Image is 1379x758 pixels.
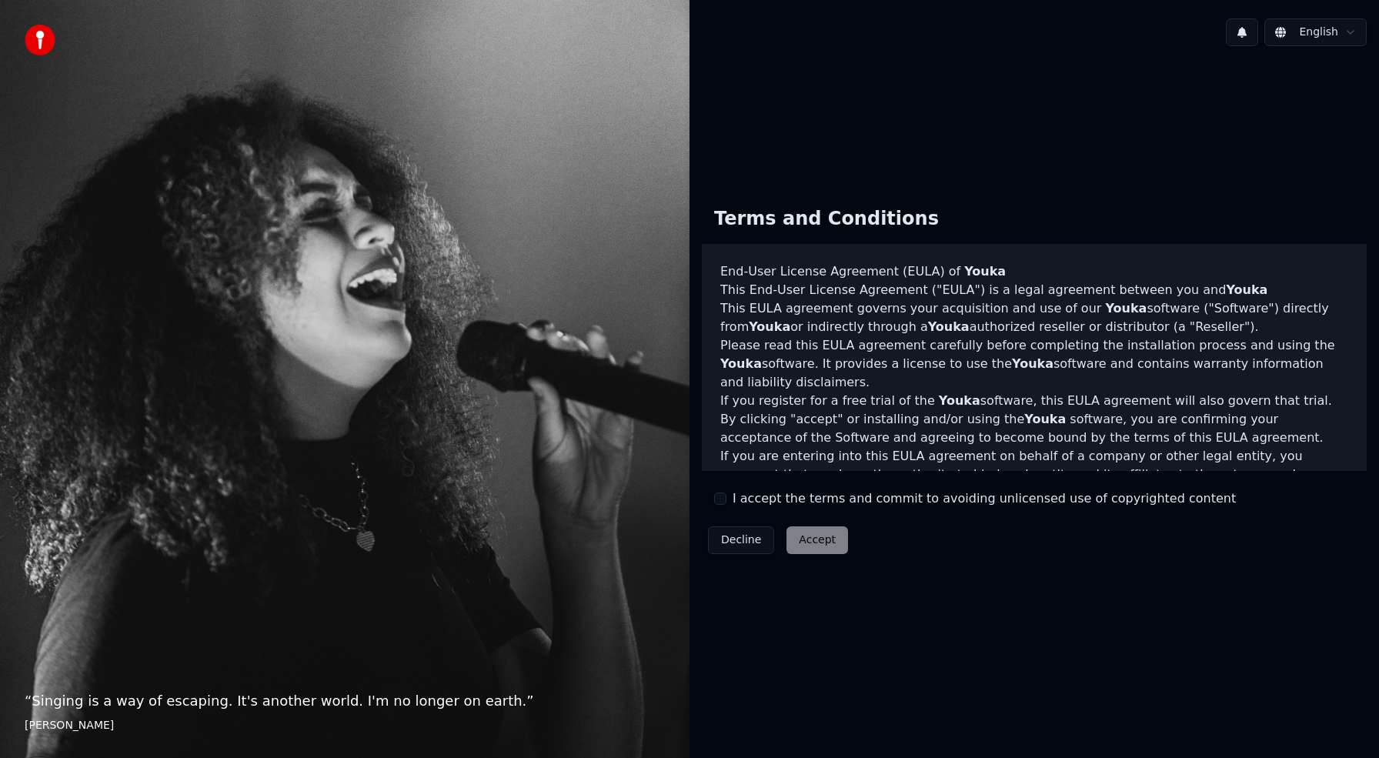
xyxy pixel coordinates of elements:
[720,392,1348,447] p: If you register for a free trial of the software, this EULA agreement will also govern that trial...
[720,262,1348,281] h3: End-User License Agreement (EULA) of
[720,281,1348,299] p: This End-User License Agreement ("EULA") is a legal agreement between you and
[1024,412,1066,426] span: Youka
[25,690,665,712] p: “ Singing is a way of escaping. It's another world. I'm no longer on earth. ”
[928,319,970,334] span: Youka
[749,319,790,334] span: Youka
[720,356,762,371] span: Youka
[720,336,1348,392] p: Please read this EULA agreement carefully before completing the installation process and using th...
[720,299,1348,336] p: This EULA agreement governs your acquisition and use of our software ("Software") directly from o...
[720,447,1348,539] p: If you are entering into this EULA agreement on behalf of a company or other legal entity, you re...
[1012,356,1053,371] span: Youka
[1105,301,1147,316] span: Youka
[708,526,774,554] button: Decline
[25,25,55,55] img: youka
[939,393,980,408] span: Youka
[733,489,1236,508] label: I accept the terms and commit to avoiding unlicensed use of copyrighted content
[964,264,1006,279] span: Youka
[1226,282,1267,297] span: Youka
[702,195,951,244] div: Terms and Conditions
[25,718,665,733] footer: [PERSON_NAME]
